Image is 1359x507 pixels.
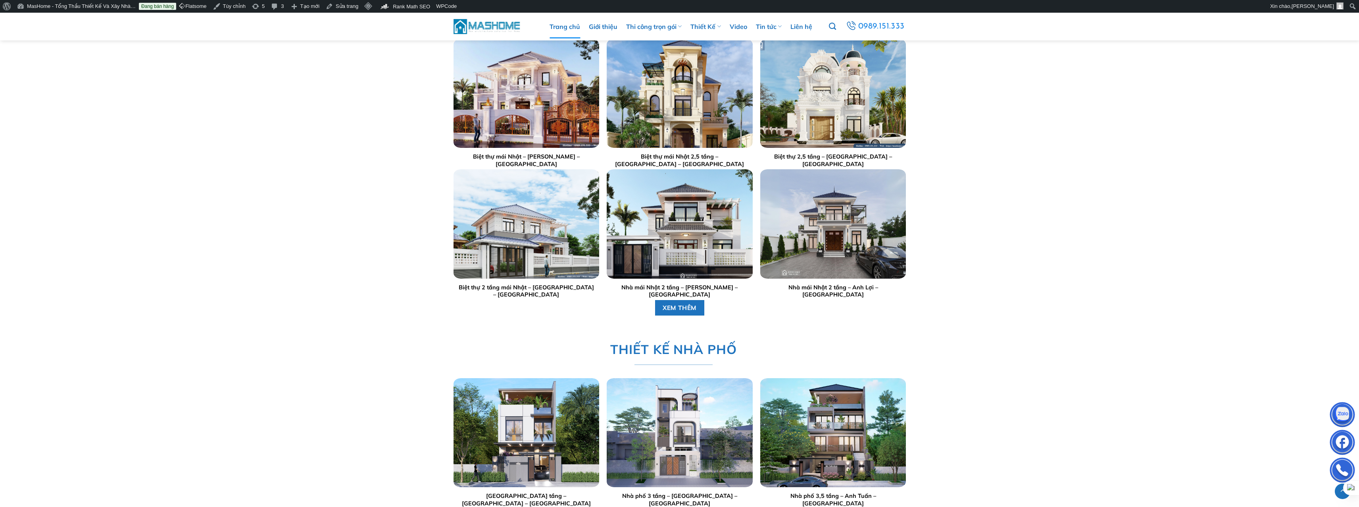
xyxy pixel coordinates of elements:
[655,300,704,316] a: XEM THÊM
[1330,432,1354,455] img: Facebook
[611,153,748,168] a: Biệt thự mái Nhật 2,5 tầng – [GEOGRAPHIC_DATA] – [GEOGRAPHIC_DATA]
[550,15,580,38] a: Trang chủ
[760,39,906,148] img: Trang chủ 23
[663,303,697,313] span: XEM THÊM
[1335,484,1350,499] a: Lên đầu trang
[764,153,902,168] a: Biệt thự 2,5 tầng – [GEOGRAPHIC_DATA] – [GEOGRAPHIC_DATA]
[756,15,782,38] a: Tin tức
[454,18,521,35] img: MasHome – Tổng Thầu Thiết Kế Và Xây Nhà Trọn Gói
[607,169,752,278] img: Trang chủ 25
[790,15,812,38] a: Liên hệ
[453,378,599,487] img: Trang chủ 27
[1330,459,1354,483] img: Phone
[764,492,902,507] a: Nhà phố 3,5 tầng – Anh Tuấn – [GEOGRAPHIC_DATA]
[453,169,599,278] img: Trang chủ 24
[607,378,752,487] img: Trang chủ 28
[610,339,736,360] span: THIẾT KẾ NHÀ PHỐ
[626,15,682,38] a: Thi công trọn gói
[611,284,748,298] a: Nhà mái Nhật 2 tầng – [PERSON_NAME] – [GEOGRAPHIC_DATA]
[457,492,595,507] a: [GEOGRAPHIC_DATA] tầng – [GEOGRAPHIC_DATA] – [GEOGRAPHIC_DATA]
[690,15,721,38] a: Thiết Kế
[393,4,430,10] span: Rank Math SEO
[453,39,599,148] img: Trang chủ 21
[1292,3,1334,9] span: [PERSON_NAME]
[457,153,595,168] a: Biệt thự mái Nhật – [PERSON_NAME] – [GEOGRAPHIC_DATA]
[457,284,595,298] a: Biệt thự 2 tầng mái Nhật – [GEOGRAPHIC_DATA] – [GEOGRAPHIC_DATA]
[611,492,748,507] a: Nhà phố 3 tầng – [GEOGRAPHIC_DATA] – [GEOGRAPHIC_DATA]
[589,15,617,38] a: Giới thiệu
[764,284,902,298] a: Nhà mái Nhật 2 tầng – Anh Lợi – [GEOGRAPHIC_DATA]
[857,19,906,33] span: 0989.151.333
[760,378,906,487] img: Trang chủ 29
[139,3,176,10] a: Đang bán hàng
[829,18,836,35] a: Tìm kiếm
[730,15,747,38] a: Video
[760,169,906,278] img: Trang chủ 26
[843,19,907,34] a: 0989.151.333
[1330,404,1354,428] img: Zalo
[607,39,752,148] img: Trang chủ 22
